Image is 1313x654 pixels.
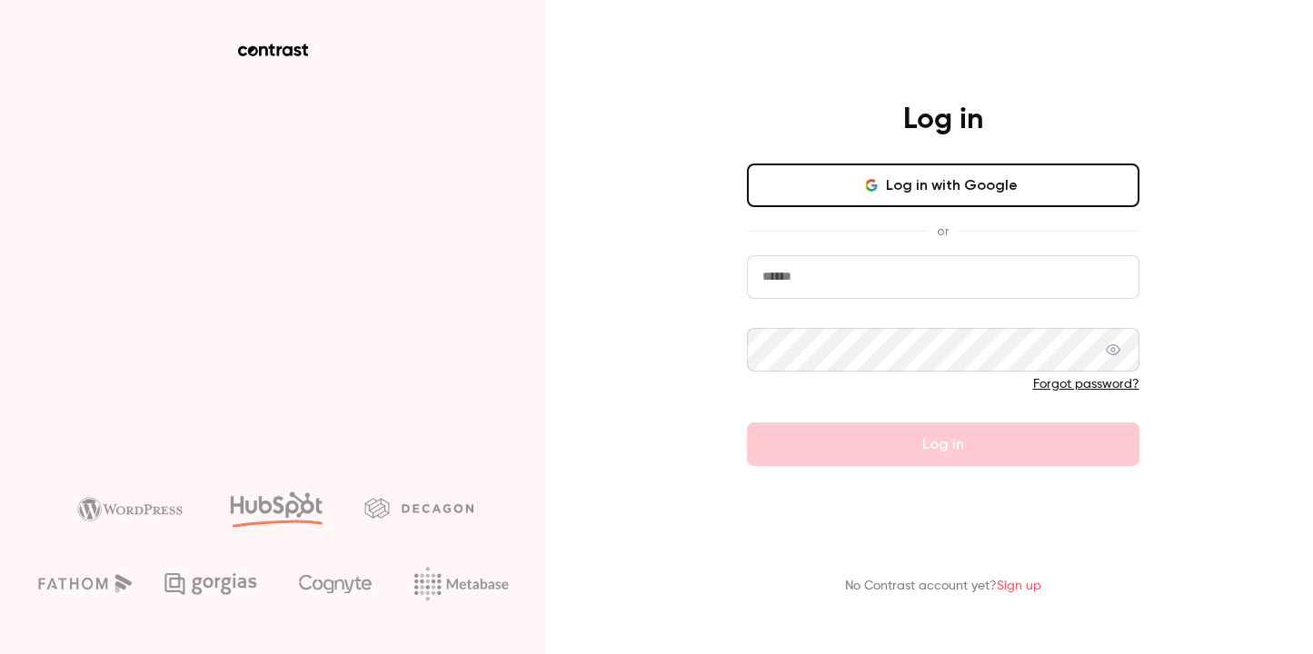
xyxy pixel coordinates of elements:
img: decagon [364,498,473,518]
p: No Contrast account yet? [845,577,1041,596]
h4: Log in [903,102,983,138]
button: Log in with Google [747,163,1139,207]
a: Forgot password? [1033,378,1139,391]
span: or [928,222,958,241]
a: Sign up [997,580,1041,592]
